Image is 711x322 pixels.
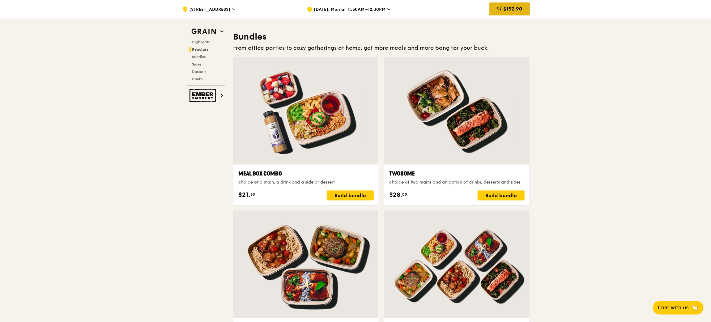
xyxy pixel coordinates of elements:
[192,62,201,66] span: Sides
[653,301,704,315] button: Chat with us🦙
[189,6,230,13] span: [STREET_ADDRESS]
[189,26,218,37] img: Grain web logo
[238,180,374,186] div: choice of a main, a drink and a side or dessert
[189,89,218,102] img: Ember Smokery web logo
[192,47,208,52] span: Regulars
[691,304,699,311] span: 🦙
[478,191,525,201] div: Build bundle
[192,40,210,44] span: Highlights
[503,6,522,12] span: $152.90
[250,192,255,197] span: 50
[327,191,374,201] div: Build bundle
[192,77,202,81] span: Drinks
[238,170,374,178] div: Meal Box Combo
[233,32,530,43] h3: Bundles
[389,180,525,186] div: choice of two mains and an option of drinks, desserts and sides
[192,55,206,59] span: Bundles
[192,70,206,74] span: Desserts
[402,192,407,197] span: 00
[233,44,530,53] div: From office parties to cozy gatherings at home, get more meals and more bang for your buck.
[389,191,402,200] span: $28.
[658,304,689,311] span: Chat with us
[238,191,250,200] span: $21.
[314,6,385,13] span: [DATE], Mon at 11:30AM–12:30PM
[389,170,525,178] div: Twosome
